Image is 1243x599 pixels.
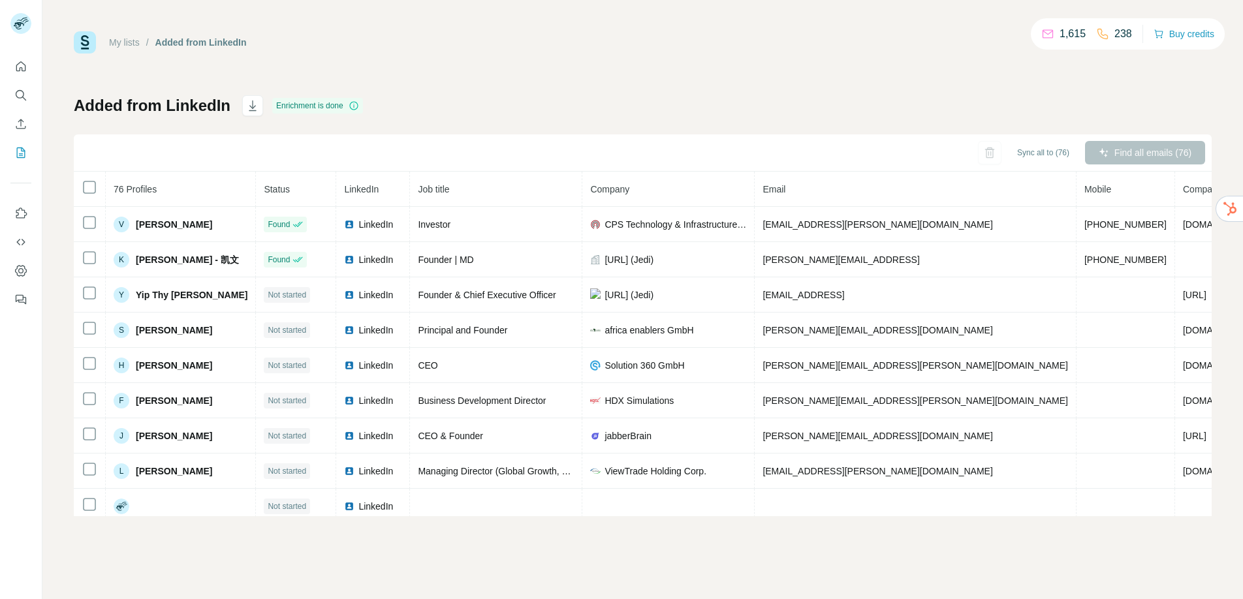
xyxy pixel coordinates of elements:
[114,217,129,232] div: V
[10,84,31,107] button: Search
[136,324,212,337] span: [PERSON_NAME]
[344,395,354,406] img: LinkedIn logo
[1008,143,1078,162] button: Sync all to (76)
[590,360,601,371] img: company-logo
[605,394,674,407] span: HDX Simulations
[268,430,306,442] span: Not started
[418,219,450,230] span: Investor
[358,288,393,301] span: LinkedIn
[418,254,473,265] span: Founder | MD
[114,393,129,408] div: F
[763,360,1068,371] span: [PERSON_NAME][EMAIL_ADDRESS][PERSON_NAME][DOMAIN_NAME]
[358,394,393,407] span: LinkedIn
[344,431,354,441] img: LinkedIn logo
[268,254,290,266] span: Found
[763,219,992,230] span: [EMAIL_ADDRESS][PERSON_NAME][DOMAIN_NAME]
[344,290,354,300] img: LinkedIn logo
[605,288,653,301] span: [URL] (Jedi)
[763,466,992,476] span: [EMAIL_ADDRESS][PERSON_NAME][DOMAIN_NAME]
[418,431,483,441] span: CEO & Founder
[763,184,785,194] span: Email
[114,252,129,268] div: K
[590,184,629,194] span: Company
[10,259,31,283] button: Dashboard
[10,141,31,164] button: My lists
[1060,26,1086,42] p: 1,615
[358,359,393,372] span: LinkedIn
[358,253,393,266] span: LinkedIn
[590,431,601,441] img: company-logo
[763,254,919,265] span: [PERSON_NAME][EMAIL_ADDRESS]
[418,395,546,406] span: Business Development Director
[136,394,212,407] span: [PERSON_NAME]
[155,36,247,49] div: Added from LinkedIn
[344,360,354,371] img: LinkedIn logo
[268,360,306,371] span: Not started
[605,429,652,442] span: jabberBrain
[358,500,393,513] span: LinkedIn
[344,501,354,512] img: LinkedIn logo
[418,360,437,371] span: CEO
[605,253,653,266] span: [URL] (Jedi)
[418,325,507,335] span: Principal and Founder
[344,219,354,230] img: LinkedIn logo
[268,324,306,336] span: Not started
[1084,254,1167,265] span: [PHONE_NUMBER]
[344,184,379,194] span: LinkedIn
[10,288,31,311] button: Feedback
[268,500,306,512] span: Not started
[1154,25,1214,43] button: Buy credits
[1114,26,1132,42] p: 238
[10,55,31,78] button: Quick start
[1084,184,1111,194] span: Mobile
[114,322,129,338] div: S
[605,324,693,337] span: africa enablers GmbH
[763,290,844,300] span: [EMAIL_ADDRESS]
[418,290,556,300] span: Founder & Chief Executive Officer
[109,37,140,48] a: My lists
[358,324,393,337] span: LinkedIn
[10,112,31,136] button: Enrich CSV
[74,31,96,54] img: Surfe Logo
[114,358,129,373] div: H
[1017,147,1069,159] span: Sync all to (76)
[272,98,363,114] div: Enrichment is done
[418,466,694,476] span: Managing Director (Global Growth, Client Engagement & Marketing)
[605,218,746,231] span: CPS Technology & Infrastructure Pty Ltd
[590,325,601,335] img: company-logo
[344,254,354,265] img: LinkedIn logo
[136,429,212,442] span: [PERSON_NAME]
[136,465,212,478] span: [PERSON_NAME]
[136,359,212,372] span: [PERSON_NAME]
[268,395,306,407] span: Not started
[114,184,157,194] span: 76 Profiles
[268,465,306,477] span: Not started
[605,465,706,478] span: ViewTrade Holding Corp.
[358,429,393,442] span: LinkedIn
[344,466,354,476] img: LinkedIn logo
[136,218,212,231] span: [PERSON_NAME]
[590,395,601,406] img: company-logo
[114,463,129,479] div: L
[136,253,239,266] span: [PERSON_NAME] - 凯文
[74,95,230,116] h1: Added from LinkedIn
[268,289,306,301] span: Not started
[344,325,354,335] img: LinkedIn logo
[146,36,149,49] li: /
[114,428,129,444] div: J
[114,287,129,303] div: Y
[590,466,601,476] img: company-logo
[358,465,393,478] span: LinkedIn
[590,288,601,301] img: company-logo
[358,218,393,231] span: LinkedIn
[136,288,247,301] span: Yip Thy [PERSON_NAME]
[10,230,31,254] button: Use Surfe API
[1183,431,1206,441] span: [URL]
[418,184,449,194] span: Job title
[264,184,290,194] span: Status
[763,395,1068,406] span: [PERSON_NAME][EMAIL_ADDRESS][PERSON_NAME][DOMAIN_NAME]
[590,219,601,230] img: company-logo
[10,202,31,225] button: Use Surfe on LinkedIn
[763,325,992,335] span: [PERSON_NAME][EMAIL_ADDRESS][DOMAIN_NAME]
[1084,219,1167,230] span: [PHONE_NUMBER]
